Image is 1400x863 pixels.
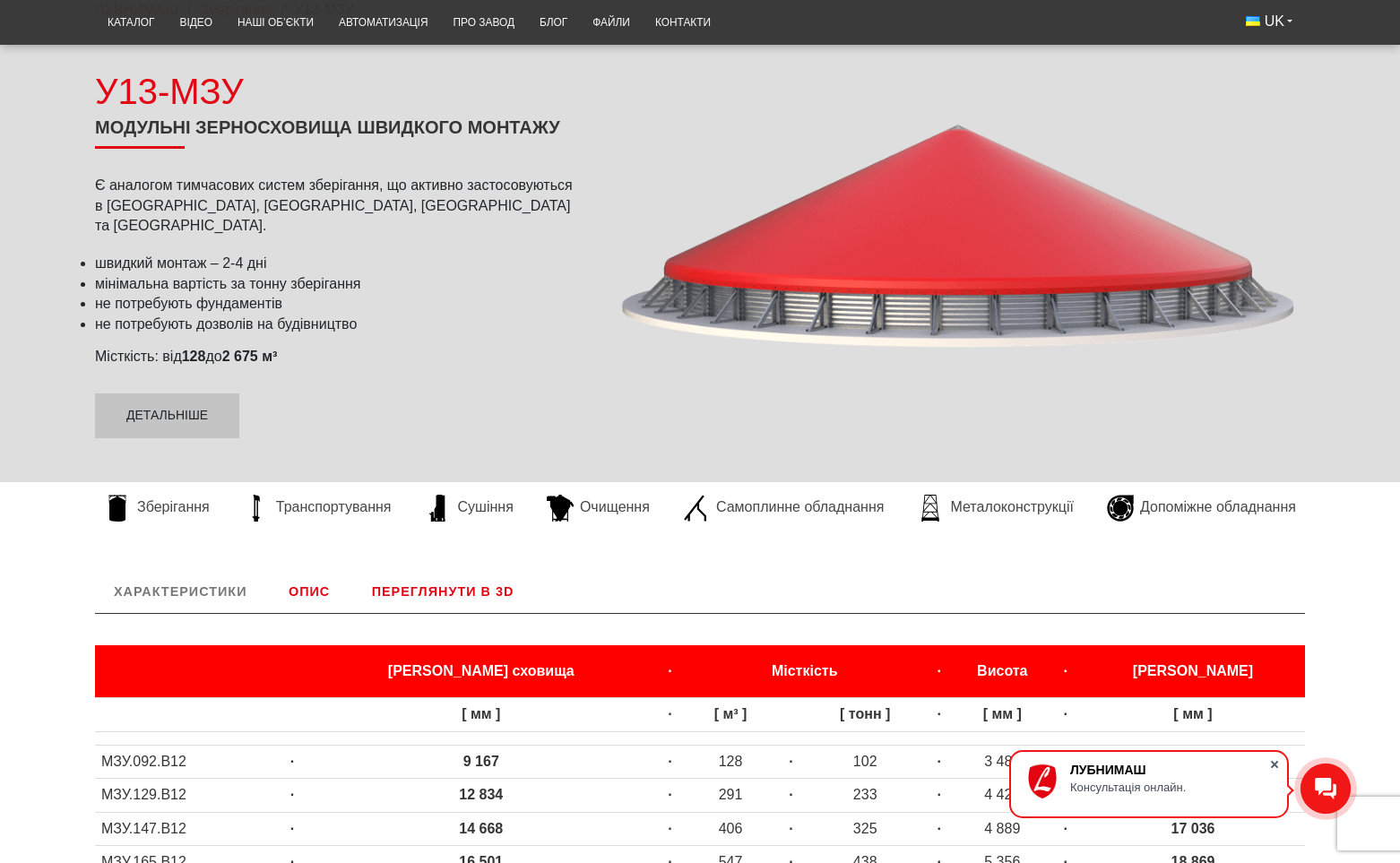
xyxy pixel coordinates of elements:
strong: · [938,706,941,721]
strong: · [938,663,941,678]
span: Очищення [580,497,650,517]
th: Висота [955,645,1050,698]
a: Допоміжне обладнання [1098,495,1305,522]
td: 4 422 [955,779,1050,812]
th: [PERSON_NAME] [1081,645,1305,698]
strong: · [1064,821,1067,836]
a: Опис [270,570,349,613]
strong: [ тонн ] [840,706,890,721]
strong: · [290,754,294,769]
strong: · [938,821,941,836]
span: Самоплинне обладнання [716,497,884,517]
td: МЗУ.092.В12 [95,745,277,778]
a: Блог [527,5,580,40]
strong: [ м³ ] [714,706,748,721]
a: Файли [580,5,643,40]
strong: · [938,754,941,769]
strong: [ мм ] [462,706,500,721]
a: Металоконструкції [908,495,1082,522]
span: Допоміжне обладнання [1140,497,1296,517]
td: 406 [686,812,776,845]
div: Консультація онлайн. [1070,781,1269,794]
span: Транспортування [276,497,392,517]
div: У13-МЗУ [95,66,583,117]
a: Характеристики [95,570,265,613]
a: Контакти [643,5,723,40]
button: UK [1233,5,1305,38]
a: Самоплинне обладнання [674,495,893,522]
li: мінімальна вартість за тонну зберігання [95,274,583,294]
strong: · [290,821,294,836]
p: Місткість: від до [95,347,583,367]
a: Автоматизація [326,5,441,40]
td: 3 488 [955,745,1050,778]
img: Українська [1246,16,1260,26]
strong: · [668,787,671,802]
td: МЗУ.147.В12 [95,812,277,845]
span: Сушіння [458,497,514,517]
strong: 128 [182,349,206,364]
strong: · [789,787,792,802]
a: Детальніше [95,393,239,438]
strong: 14 668 [459,821,503,836]
strong: · [938,787,941,802]
td: 102 [807,745,924,778]
strong: · [668,754,671,769]
strong: 9 167 [463,754,499,769]
strong: [ мм ] [1173,706,1212,721]
p: Є аналогом тимчасових систем зберігання, що активно застосовуються в [GEOGRAPHIC_DATA], [GEOGRAPH... [95,176,583,236]
td: МЗУ.129.В12 [95,779,277,812]
a: Про завод [441,5,527,40]
strong: · [668,663,671,678]
strong: · [1064,706,1067,721]
div: ЛУБНИМАШ [1070,763,1269,777]
td: 291 [686,779,776,812]
li: швидкий монтаж – 2-4 дні [95,254,583,273]
td: 233 [807,779,924,812]
strong: · [789,754,792,769]
li: не потребують дозволів на будівництво [95,315,583,334]
a: Зберігання [95,495,219,522]
a: Транспортування [234,495,401,522]
a: Наші об’єкти [225,5,326,40]
a: Сушіння [416,495,523,522]
th: [PERSON_NAME] сховища [307,645,654,698]
td: 128 [686,745,776,778]
a: Каталог [95,5,167,40]
span: Металоконструкції [950,497,1073,517]
span: UK [1265,12,1284,31]
h1: Модульні зерносховища швидкого монтажу [95,117,583,149]
td: 325 [807,812,924,845]
li: не потребують фундаментів [95,294,583,314]
span: Зберігання [137,497,210,517]
a: Відео [167,5,224,40]
strong: 17 036 [1171,821,1215,836]
a: Переглянути в 3D [353,570,533,613]
th: Місткість [686,645,924,698]
strong: 2 675 м³ [222,349,278,364]
strong: · [789,821,792,836]
strong: 12 834 [459,787,503,802]
td: 4 889 [955,812,1050,845]
strong: · [668,706,671,721]
strong: [ мм ] [983,706,1022,721]
a: Очищення [538,495,659,522]
strong: · [1064,663,1067,678]
strong: · [668,821,671,836]
strong: · [290,787,294,802]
